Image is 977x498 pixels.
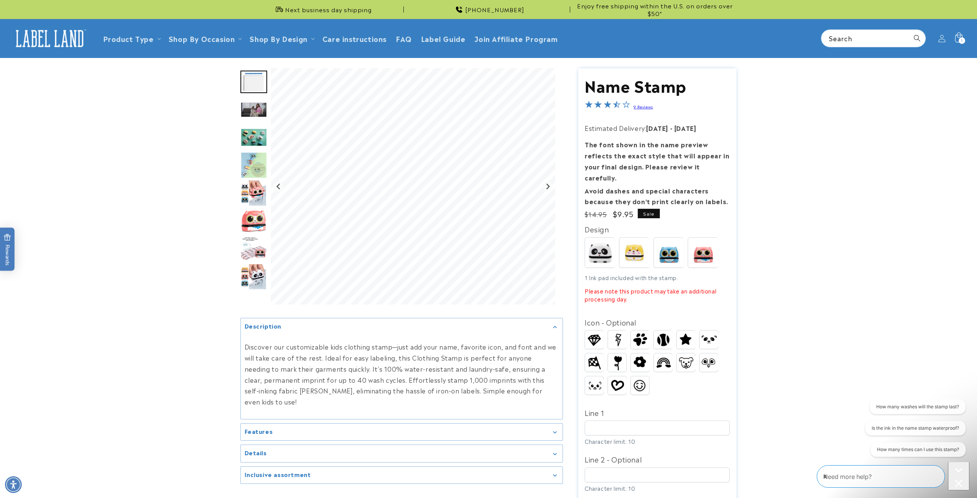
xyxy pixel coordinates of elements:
div: Go to slide 8 [240,235,267,262]
media-gallery: Gallery Viewer [240,68,563,484]
span: Join Affiliate Program [474,34,558,43]
strong: [DATE] [674,123,696,132]
strong: [DATE] [646,123,669,132]
img: Diamond [585,332,604,348]
summary: Product Type [98,29,164,47]
div: Go to slide 6 [240,180,267,206]
img: Whiskers [688,238,718,268]
img: null [240,152,267,179]
div: Go to slide 5 [240,152,267,179]
img: Star [677,332,695,348]
strong: The font shown in the name preview reflects the exact style that will appear in your final design... [585,140,730,182]
span: 1 [961,37,963,44]
div: Accessibility Menu [5,476,22,493]
div: Go to slide 3 [240,96,267,123]
a: Care instructions [318,29,391,47]
a: Label Guide [416,29,470,47]
iframe: Gorgias live chat conversation starters [860,400,969,464]
img: Heart [608,378,627,393]
img: null [240,210,267,233]
span: Next business day shipping [285,6,372,13]
h2: Description [245,322,282,330]
strong: - [670,123,673,132]
button: Next slide [543,181,553,192]
summary: Shop By Design [245,29,318,47]
span: 3.3-star overall rating [585,102,630,111]
h2: Inclusive assortment [245,471,311,478]
img: Owl [700,355,718,369]
img: Panda [700,333,718,347]
img: Blinky [654,238,684,268]
img: Cat [585,379,604,391]
img: null [240,263,267,290]
span: [PHONE_NUMBER] [465,6,524,13]
img: Premium Stamp - Label Land [240,71,267,93]
div: Go to slide 4 [240,124,267,151]
img: Paw [631,331,650,348]
a: Label Land [9,24,91,53]
img: Emoji [631,377,650,393]
s: Previous price was $14.95 [585,210,608,219]
img: Rainbow [654,355,672,369]
span: Enjoy free shipping within the U.S. on orders over $50* [573,2,737,17]
img: Tulip [610,353,625,372]
span: Rewards [4,234,11,265]
img: Lightning [608,330,627,348]
img: null [240,102,267,118]
p: Please note this product may take an additional processing day. [585,287,730,303]
img: Buddy [620,238,650,268]
iframe: Sign Up via Text for Offers [6,437,97,460]
h2: Features [245,427,273,435]
p: Estimated Delivery: [585,122,730,134]
div: Design [585,223,730,235]
a: Product Type [103,33,154,44]
a: Shop By Design [250,33,307,44]
span: Care instructions [322,34,387,43]
summary: Description [241,318,563,335]
img: null [240,237,267,261]
iframe: Gorgias Floating Chat [817,462,969,490]
span: $9.95 [613,209,634,219]
div: Icon - Optional [585,316,730,328]
summary: Details [241,445,563,462]
div: Go to slide 7 [240,208,267,234]
div: Go to slide 9 [240,263,267,290]
summary: Shop By Occasion [164,29,245,47]
summary: Features [241,424,563,441]
span: FAQ [396,34,412,43]
a: Join Affiliate Program [470,29,562,47]
img: Flower [631,355,650,371]
a: FAQ [391,29,416,47]
img: null [240,180,267,206]
img: Flag [585,355,604,371]
div: Character limit: 10 [585,484,730,492]
img: null [240,128,267,147]
img: Label Land [11,27,88,50]
div: 1 Ink pad included with the stamp. [585,274,730,303]
div: Go to slide 2 [240,68,267,95]
span: Sale [638,209,660,218]
h1: Name Stamp [585,75,730,95]
h2: Details [245,449,267,456]
div: Character limit: 10 [585,437,730,445]
span: Shop By Occasion [169,34,235,43]
img: Dog [677,356,695,369]
strong: Avoid dashes and special characters because they don’t print clearly on labels. [585,186,729,206]
button: Search [909,30,925,47]
p: Discover our customizable kids clothing stamp—just add your name, favorite icon, and font and we ... [245,341,559,407]
label: Line 2 - Optional [585,453,730,465]
summary: Inclusive assortment [241,467,563,484]
span: Label Guide [421,34,466,43]
button: Previous slide [274,181,284,192]
img: Spots [585,238,615,268]
label: Line 1 [585,406,730,419]
img: Baseball [654,330,672,349]
a: 9 Reviews - open in a new tab [634,104,653,109]
div: Go to slide 10 [240,291,267,318]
